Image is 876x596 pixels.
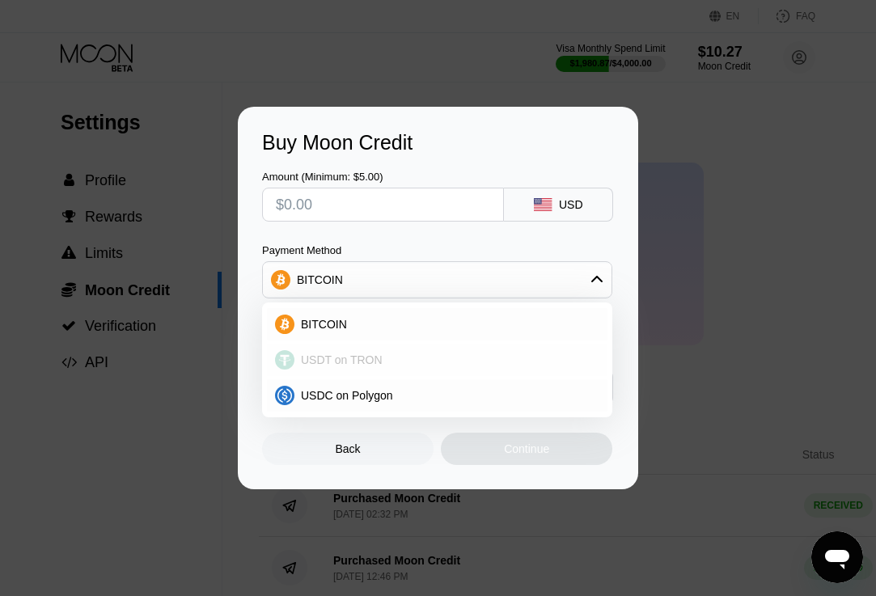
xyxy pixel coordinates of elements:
span: USDT on TRON [301,353,383,366]
div: BITCOIN [263,264,612,296]
div: BITCOIN [297,273,343,286]
div: Payment Method [262,244,612,256]
input: $0.00 [276,188,490,221]
div: USDC on Polygon [267,379,607,412]
span: USDC on Polygon [301,389,393,402]
div: Back [336,442,361,455]
div: Amount (Minimum: $5.00) [262,171,504,183]
iframe: Button to launch messaging window [811,531,863,583]
div: USD [559,198,583,211]
div: Back [262,433,434,465]
div: BITCOIN [267,308,607,340]
div: USDT on TRON [267,344,607,376]
span: BITCOIN [301,318,347,331]
div: Buy Moon Credit [262,131,614,154]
